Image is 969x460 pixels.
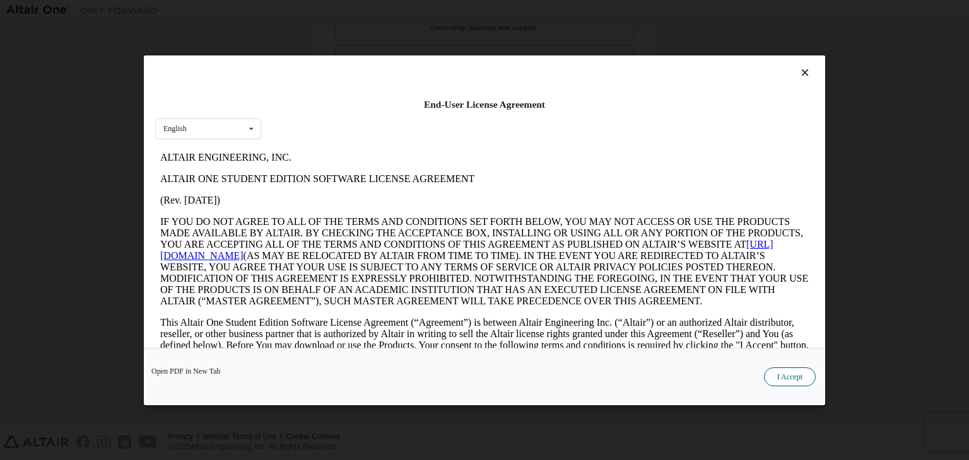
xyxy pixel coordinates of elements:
[5,26,654,38] p: ALTAIR ONE STUDENT EDITION SOFTWARE LICENSE AGREEMENT
[5,5,654,16] p: ALTAIR ENGINEERING, INC.
[5,170,654,216] p: This Altair One Student Edition Software License Agreement (“Agreement”) is between Altair Engine...
[151,367,221,375] a: Open PDF in New Tab
[163,125,187,132] div: English
[764,367,816,386] button: I Accept
[5,48,654,59] p: (Rev. [DATE])
[5,92,618,114] a: [URL][DOMAIN_NAME]
[155,98,814,111] div: End-User License Agreement
[5,69,654,160] p: IF YOU DO NOT AGREE TO ALL OF THE TERMS AND CONDITIONS SET FORTH BELOW, YOU MAY NOT ACCESS OR USE...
